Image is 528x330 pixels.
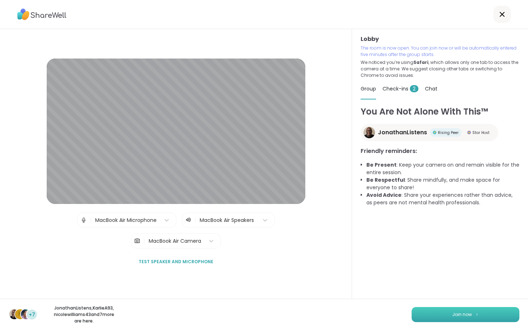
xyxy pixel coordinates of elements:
span: Test speaker and microphone [139,259,213,265]
span: JonathanListens [378,128,427,137]
img: ShareWell Logo [17,6,66,23]
b: Be Present [366,161,397,168]
img: JonathanListens [9,309,19,319]
span: Rising Peer [438,130,459,135]
h1: You Are Not Alone With This™ [361,105,519,118]
span: 2 [410,85,418,92]
li: : Share mindfully, and make space for everyone to share! [366,176,519,191]
p: JonathanListens , KarlieA93 , nicolewilliams43 and 7 more are here. [44,305,124,324]
span: Chat [425,85,437,92]
a: JonathanListensJonathanListensRising PeerRising PeerStar HostStar Host [361,124,498,141]
div: MacBook Air Microphone [95,217,157,224]
div: MacBook Air Camera [149,237,201,245]
img: Camera [134,234,140,248]
span: | [143,234,145,248]
img: Star Host [467,131,471,134]
li: : Keep your camera on and remain visible for the entire session. [366,161,519,176]
h3: Friendly reminders: [361,147,519,155]
img: Rising Peer [433,131,436,134]
li: : Share your experiences rather than advice, as peers are not mental health professionals. [366,191,519,206]
img: nicolewilliams43 [21,309,31,319]
span: Join now [452,311,472,318]
p: The room is now open. You can join now or will be automatically entered five minutes after the gr... [361,45,519,58]
b: Avoid Advice [366,191,402,199]
span: | [90,213,92,227]
span: Star Host [472,130,490,135]
span: | [194,216,196,224]
span: +7 [29,311,35,319]
button: Join now [412,307,519,322]
button: Test speaker and microphone [136,254,216,269]
b: Be Respectful [366,176,405,183]
b: Safari [413,59,429,65]
img: JonathanListens [363,127,375,138]
img: ShareWell Logomark [475,312,479,316]
span: Check-ins [383,85,418,92]
img: Microphone [80,213,87,227]
span: K [18,310,22,319]
h3: Lobby [361,35,519,43]
span: Group [361,85,376,92]
p: We noticed you’re using , which allows only one tab to access the camera at a time. We suggest cl... [361,59,519,79]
